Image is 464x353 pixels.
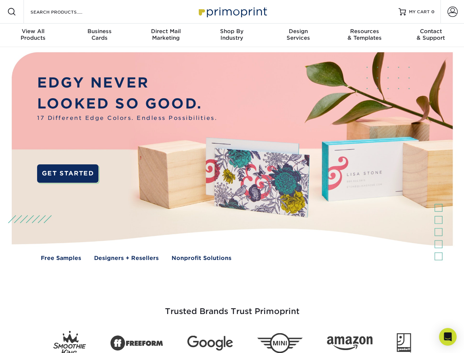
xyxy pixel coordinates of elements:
h3: Trusted Brands Trust Primoprint [17,289,447,325]
a: BusinessCards [66,24,132,47]
span: MY CART [409,9,430,15]
a: GET STARTED [37,164,98,183]
span: Contact [398,28,464,35]
div: Industry [199,28,265,41]
img: Google [187,336,233,351]
div: & Templates [331,28,398,41]
div: Cards [66,28,132,41]
a: Nonprofit Solutions [172,254,231,263]
div: Marketing [133,28,199,41]
span: Direct Mail [133,28,199,35]
span: 0 [431,9,435,14]
input: SEARCH PRODUCTS..... [30,7,101,16]
a: Direct MailMarketing [133,24,199,47]
a: Designers + Resellers [94,254,159,263]
a: Shop ByIndustry [199,24,265,47]
img: Amazon [327,336,373,350]
span: Resources [331,28,398,35]
p: EDGY NEVER [37,72,217,93]
a: DesignServices [265,24,331,47]
div: Services [265,28,331,41]
span: Business [66,28,132,35]
div: Open Intercom Messenger [439,328,457,346]
span: Design [265,28,331,35]
span: Shop By [199,28,265,35]
span: 17 Different Edge Colors. Endless Possibilities. [37,114,217,122]
a: Contact& Support [398,24,464,47]
p: LOOKED SO GOOD. [37,93,217,114]
img: Goodwill [397,333,411,353]
div: & Support [398,28,464,41]
a: Free Samples [41,254,81,263]
img: Primoprint [195,4,269,19]
a: Resources& Templates [331,24,398,47]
